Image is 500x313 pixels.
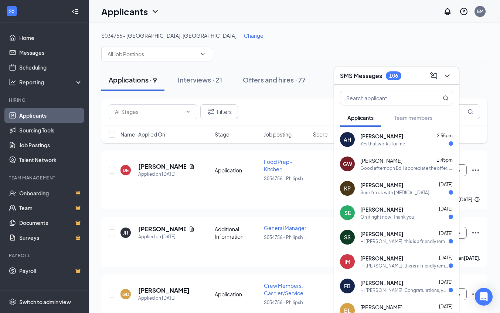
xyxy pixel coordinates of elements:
[360,238,449,245] div: Hi [PERSON_NAME], this is a friendly reminder. Please select a meeting time slot for your Nights ...
[19,298,71,306] div: Switch to admin view
[185,109,191,115] svg: ChevronDown
[437,157,453,163] span: 1:45pm
[71,8,79,15] svg: Collapse
[428,70,440,82] button: ComposeMessage
[122,291,129,297] div: GD
[19,230,82,245] a: SurveysCrown
[138,171,195,178] div: Applied on [DATE]
[340,91,428,105] input: Search applicant
[459,7,468,16] svg: QuestionInfo
[138,286,190,295] h5: [PERSON_NAME]
[215,131,229,138] span: Stage
[443,95,449,101] svg: MagnifyingGlass
[347,114,374,121] span: Applicants
[101,5,148,18] h1: Applicants
[443,7,452,16] svg: Notifications
[360,141,405,147] div: Yes that works for me
[215,290,259,298] div: Application
[19,60,82,75] a: Scheduling
[360,214,415,220] div: On it right now! Thank you!
[344,209,351,216] div: SE
[151,7,160,16] svg: ChevronDown
[467,109,473,115] svg: MagnifyingGlass
[441,70,453,82] button: ChevronDown
[439,182,453,187] span: [DATE]
[8,7,16,15] svg: WorkstreamLogo
[189,226,195,232] svg: Document
[264,235,307,240] span: S034756 - Philipsb ...
[138,162,186,171] h5: [PERSON_NAME]
[471,166,480,175] svg: Ellipses
[389,73,398,79] div: 106
[475,288,493,306] div: Open Intercom Messenger
[120,131,165,138] span: Name · Applied On
[344,136,351,143] div: AH
[19,108,82,123] a: Applicants
[360,255,403,262] span: [PERSON_NAME]
[200,104,238,119] button: Filter Filters
[138,225,186,233] h5: [PERSON_NAME]
[19,30,82,45] a: Home
[215,166,259,174] div: Application
[138,295,190,302] div: Applied on [DATE]
[19,138,82,152] a: Job Postings
[471,228,480,237] svg: Ellipses
[360,181,403,189] span: [PERSON_NAME]
[464,255,479,261] b: [DATE]
[19,201,82,215] a: TeamCrown
[264,131,292,138] span: Job posting
[123,167,129,174] div: DE
[477,8,483,14] div: EM
[360,287,449,293] div: Hi [PERSON_NAME]. Congratulations, your meeting with [PERSON_NAME] for Crew Members: Cashier/Serv...
[109,75,157,84] div: Applications · 9
[264,158,293,172] span: Food Prep - Kitchen
[344,258,350,265] div: IM
[474,196,480,202] svg: Info
[313,131,328,138] span: Score
[108,50,197,58] input: All Job Postings
[19,45,82,60] a: Messages
[439,304,453,309] span: [DATE]
[360,263,449,269] div: Hi [PERSON_NAME], this is a friendly reminder. Your meeting with Taco Bell for Nights & Closers: ...
[207,107,215,116] svg: Filter
[439,206,453,212] span: [DATE]
[439,279,453,285] span: [DATE]
[360,206,403,213] span: [PERSON_NAME]
[19,123,82,138] a: Sourcing Tools
[9,97,81,103] div: Hiring
[360,279,403,286] span: [PERSON_NAME]
[244,32,263,39] span: Change
[344,185,351,192] div: KP
[138,233,195,240] div: Applied on [DATE]
[264,225,306,231] span: General Manager
[19,152,82,167] a: Talent Network
[115,108,182,116] input: All Stages
[19,186,82,201] a: OnboardingCrown
[360,132,403,140] span: [PERSON_NAME]
[264,300,307,305] span: S034756 - Philipsb ...
[471,290,480,299] svg: Ellipses
[344,233,351,241] div: SS
[439,230,453,236] span: [DATE]
[200,51,206,57] svg: ChevronDown
[360,230,403,238] span: [PERSON_NAME]
[9,175,81,181] div: Team Management
[189,164,195,169] svg: Document
[101,32,237,39] span: S034756 - [GEOGRAPHIC_DATA], [GEOGRAPHIC_DATA]
[215,225,259,240] div: Additional Information
[360,165,453,171] div: Good afternoon Ed, I appreciate the offer. Unfortunately I found a position elsewhere. The time y...
[439,255,453,260] span: [DATE]
[264,282,303,296] span: Crew Members: Cashier/Service
[360,303,402,311] span: [PERSON_NAME]
[19,78,83,86] div: Reporting
[343,160,352,168] div: GW
[360,157,402,164] span: [PERSON_NAME]
[360,189,429,196] div: Sure I'm ok with [MEDICAL_DATA]
[437,133,453,138] span: 2:55pm
[9,298,16,306] svg: Settings
[264,176,307,181] span: S034756 - Philipsb ...
[443,71,452,80] svg: ChevronDown
[340,72,382,80] h3: SMS Messages
[19,215,82,230] a: DocumentsCrown
[394,114,432,121] span: Team members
